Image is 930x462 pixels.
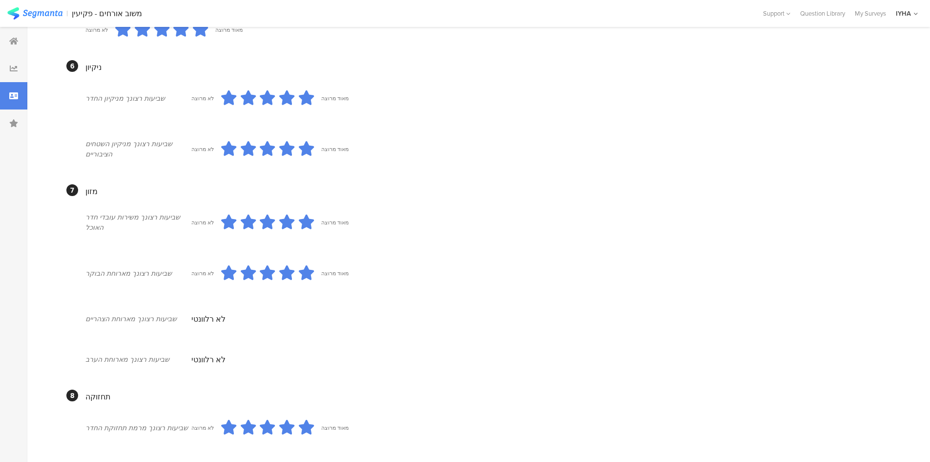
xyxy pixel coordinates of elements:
[66,184,78,196] div: 7
[191,219,214,226] div: לא מרוצה
[321,219,349,226] div: מאוד מרוצה
[85,186,884,197] div: מזון
[850,9,891,18] a: My Surveys
[321,94,349,102] div: מאוד מרוצה
[7,7,62,20] img: segmanta logo
[85,314,191,324] div: שביעות רצונך מארוחת הצהריים
[795,9,850,18] a: Question Library
[72,9,142,18] div: משוב אורחים - פקיעין
[191,304,884,334] section: לא רלוונטי
[191,424,214,432] div: לא מרוצה
[66,60,78,72] div: 6
[321,424,349,432] div: מאוד מרוצה
[85,93,191,104] div: שביעות רצונך מניקיון החדר
[85,26,108,34] div: לא מרוצה
[321,269,349,277] div: מאוד מרוצה
[85,391,884,402] div: תחזוקה
[85,212,191,233] div: שביעות רצונך משירות עובדי חדר האוכל
[191,269,214,277] div: לא מרוצה
[763,6,790,21] div: Support
[85,62,884,73] div: ניקיון
[191,344,884,375] section: לא רלוונטי
[85,423,191,433] div: שביעות רצונך מרמת תחזוקת החדר
[85,268,191,279] div: שביעות רצונך מארוחת הבוקר
[85,139,191,159] div: שביעות רצונך מניקיון השטחים הציבוריים
[85,354,191,365] div: שביעות רצונך מארוחת הערב
[215,26,243,34] div: מאוד מרוצה
[66,390,78,401] div: 8
[896,9,911,18] div: IYHA
[66,8,68,19] div: |
[191,145,214,153] div: לא מרוצה
[191,94,214,102] div: לא מרוצה
[321,145,349,153] div: מאוד מרוצה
